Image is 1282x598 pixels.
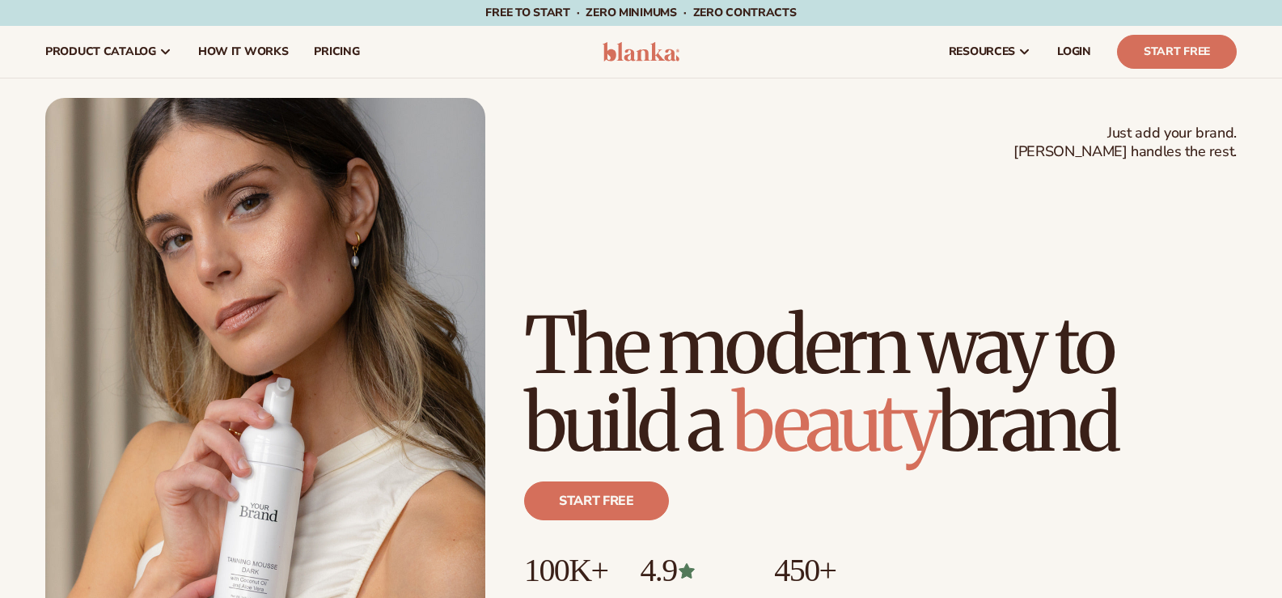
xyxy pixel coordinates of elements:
[949,45,1015,58] span: resources
[603,42,679,61] img: logo
[524,307,1237,462] h1: The modern way to build a brand
[732,375,937,472] span: beauty
[1117,35,1237,69] a: Start Free
[1044,26,1104,78] a: LOGIN
[314,45,359,58] span: pricing
[32,26,185,78] a: product catalog
[185,26,302,78] a: How It Works
[936,26,1044,78] a: resources
[524,553,607,588] p: 100K+
[774,553,896,588] p: 450+
[640,553,742,588] p: 4.9
[198,45,289,58] span: How It Works
[485,5,796,20] span: Free to start · ZERO minimums · ZERO contracts
[1013,124,1237,162] span: Just add your brand. [PERSON_NAME] handles the rest.
[1057,45,1091,58] span: LOGIN
[524,481,669,520] a: Start free
[301,26,372,78] a: pricing
[45,45,156,58] span: product catalog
